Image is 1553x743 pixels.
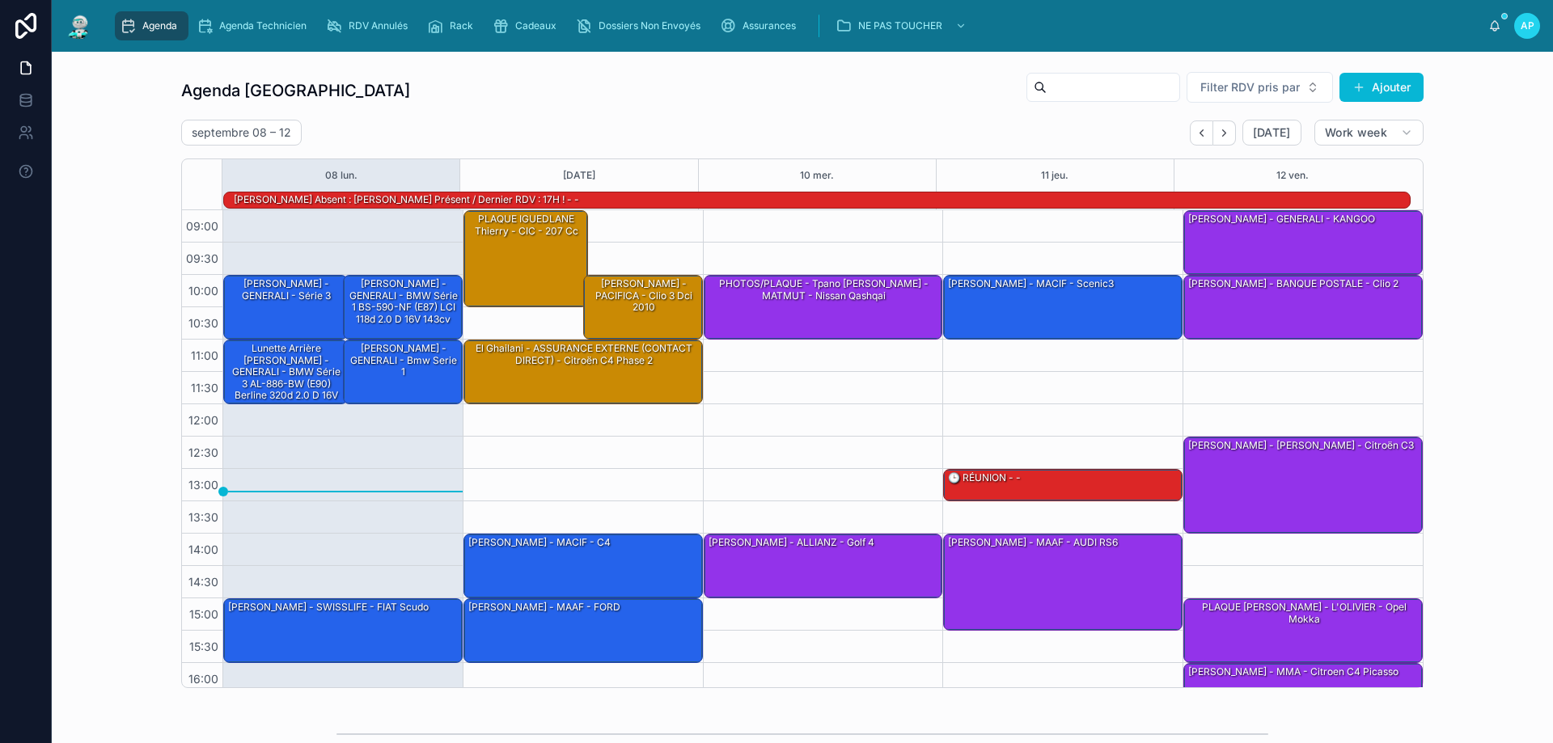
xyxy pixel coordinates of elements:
[232,192,581,207] div: [PERSON_NAME] absent : [PERSON_NAME] présent / dernier RDV : 17H ! - -
[944,534,1182,630] div: [PERSON_NAME] - MAAF - AUDI RS6
[224,276,347,339] div: [PERSON_NAME] - GENERALI - série 3
[715,11,807,40] a: Assurances
[1041,159,1068,192] button: 11 jeu.
[226,277,346,303] div: [PERSON_NAME] - GENERALI - série 3
[184,413,222,427] span: 12:00
[946,535,1119,550] div: [PERSON_NAME] - MAAF - AUDI RS6
[1213,120,1236,146] button: Next
[1187,665,1400,679] div: [PERSON_NAME] - MMA - citroen C4 Picasso
[858,19,942,32] span: NE PAS TOUCHER
[187,348,222,362] span: 11:00
[946,277,1115,291] div: [PERSON_NAME] - MACIF - scenic3
[185,607,222,621] span: 15:00
[1184,276,1422,339] div: [PERSON_NAME] - BANQUE POSTALE - clio 2
[599,19,700,32] span: Dossiers Non Envoyés
[184,542,222,556] span: 14:00
[467,600,622,614] div: [PERSON_NAME] - MAAF - FORD
[1187,72,1333,103] button: Select Button
[515,19,556,32] span: Cadeaux
[944,276,1182,339] div: [PERSON_NAME] - MACIF - scenic3
[1184,437,1422,533] div: [PERSON_NAME] - [PERSON_NAME] - Citroën c3
[232,192,581,208] div: Tony absent : Michel présent / dernier RDV : 17H ! - -
[1187,277,1400,291] div: [PERSON_NAME] - BANQUE POSTALE - clio 2
[1187,438,1415,453] div: [PERSON_NAME] - [PERSON_NAME] - Citroën c3
[467,212,586,239] div: PLAQUE IGUEDLANE Thierry - CIC - 207 cc
[1339,73,1424,102] button: Ajouter
[142,19,177,32] span: Agenda
[563,159,595,192] button: [DATE]
[182,251,222,265] span: 09:30
[705,276,942,339] div: PHOTOS/PLAQUE - Tpano [PERSON_NAME] - MATMUT - Nissan Qashqai
[115,11,188,40] a: Agenda
[184,510,222,524] span: 13:30
[1184,599,1422,662] div: PLAQUE [PERSON_NAME] - L'OLIVIER - Opel Mokka
[464,340,702,403] div: El Ghailani - ASSURANCE EXTERNE (CONTACT DIRECT) - Citroën C4 Phase 2
[349,19,408,32] span: RDV Annulés
[192,11,318,40] a: Agenda Technicien
[450,19,473,32] span: Rack
[422,11,485,40] a: Rack
[184,445,222,459] span: 12:30
[1314,120,1424,146] button: Work week
[184,575,222,589] span: 14:30
[219,19,307,32] span: Agenda Technicien
[184,316,222,330] span: 10:30
[181,79,410,102] h1: Agenda [GEOGRAPHIC_DATA]
[467,535,612,550] div: [PERSON_NAME] - MACIF - c4
[346,341,461,379] div: [PERSON_NAME] - GENERALI - Bmw serie 1
[707,535,876,550] div: [PERSON_NAME] - ALLIANZ - golf 4
[344,340,462,403] div: [PERSON_NAME] - GENERALI - Bmw serie 1
[464,599,702,662] div: [PERSON_NAME] - MAAF - FORD
[464,534,702,597] div: [PERSON_NAME] - MACIF - c4
[192,125,291,141] h2: septembre 08 – 12
[184,672,222,686] span: 16:00
[464,211,587,306] div: PLAQUE IGUEDLANE Thierry - CIC - 207 cc
[184,284,222,298] span: 10:00
[1242,120,1301,146] button: [DATE]
[1187,600,1421,627] div: PLAQUE [PERSON_NAME] - L'OLIVIER - Opel Mokka
[1200,79,1300,95] span: Filter RDV pris par
[1184,664,1422,727] div: [PERSON_NAME] - MMA - citroen C4 Picasso
[800,159,834,192] button: 10 mer.
[107,8,1488,44] div: scrollable content
[946,471,1022,485] div: 🕒 RÉUNION - -
[182,219,222,233] span: 09:00
[321,11,419,40] a: RDV Annulés
[584,276,702,339] div: [PERSON_NAME] - PACIFICA - clio 3 dci 2010
[65,13,94,39] img: App logo
[467,341,701,368] div: El Ghailani - ASSURANCE EXTERNE (CONTACT DIRECT) - Citroën C4 Phase 2
[586,277,701,315] div: [PERSON_NAME] - PACIFICA - clio 3 dci 2010
[707,277,942,303] div: PHOTOS/PLAQUE - Tpano [PERSON_NAME] - MATMUT - Nissan Qashqai
[325,159,358,192] button: 08 lun.
[1253,125,1291,140] span: [DATE]
[571,11,712,40] a: Dossiers Non Envoyés
[226,341,346,414] div: Lunette arrière [PERSON_NAME] - GENERALI - BMW Série 3 AL-886-BW (E90) Berline 320d 2.0 d 16V 163cv
[346,277,461,327] div: [PERSON_NAME] - GENERALI - BMW Série 1 BS-590-NF (E87) LCI 118d 2.0 d 16V 143cv
[1184,211,1422,274] div: [PERSON_NAME] - GENERALI - KANGOO
[187,381,222,395] span: 11:30
[488,11,568,40] a: Cadeaux
[944,470,1182,500] div: 🕒 RÉUNION - -
[185,640,222,653] span: 15:30
[224,340,347,403] div: Lunette arrière [PERSON_NAME] - GENERALI - BMW Série 3 AL-886-BW (E90) Berline 320d 2.0 d 16V 163cv
[226,600,430,614] div: [PERSON_NAME] - SWISSLIFE - FIAT Scudo
[1190,120,1213,146] button: Back
[1521,19,1534,32] span: AP
[831,11,975,40] a: NE PAS TOUCHER
[184,478,222,492] span: 13:00
[705,534,942,597] div: [PERSON_NAME] - ALLIANZ - golf 4
[344,276,462,339] div: [PERSON_NAME] - GENERALI - BMW Série 1 BS-590-NF (E87) LCI 118d 2.0 d 16V 143cv
[743,19,796,32] span: Assurances
[1276,159,1309,192] button: 12 ven.
[1187,212,1377,226] div: [PERSON_NAME] - GENERALI - KANGOO
[224,599,462,662] div: [PERSON_NAME] - SWISSLIFE - FIAT Scudo
[1325,125,1387,140] span: Work week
